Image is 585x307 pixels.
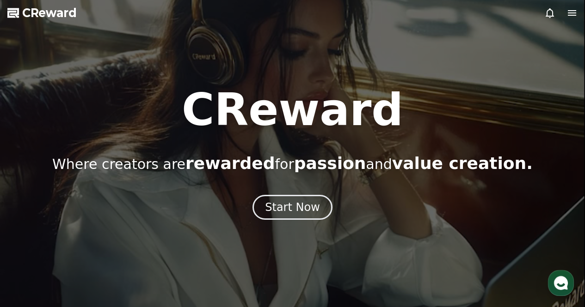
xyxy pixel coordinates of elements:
span: value creation. [392,154,533,173]
h1: CReward [182,88,403,132]
a: Start Now [252,204,333,213]
div: Start Now [265,200,320,215]
span: rewarded [185,154,275,173]
span: CReward [22,6,77,20]
a: CReward [7,6,77,20]
span: passion [294,154,366,173]
button: Start Now [252,195,333,220]
p: Where creators are for and [52,154,533,173]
